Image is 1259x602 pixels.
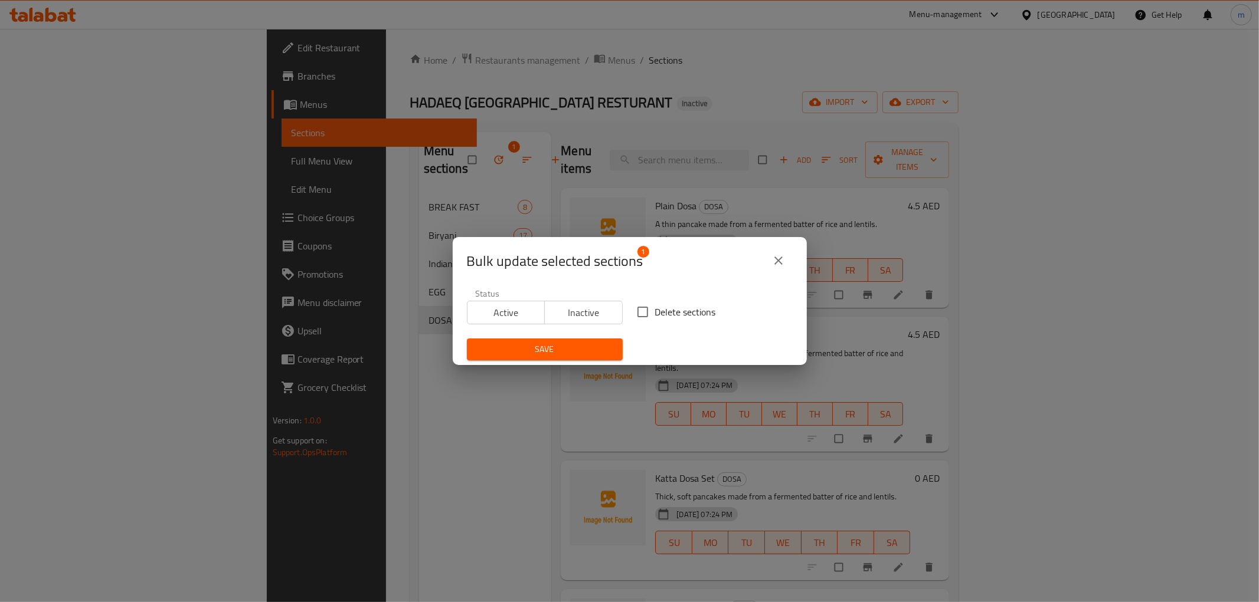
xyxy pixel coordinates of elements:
span: Active [472,304,541,321]
button: Save [467,338,623,360]
span: 1 [637,246,649,258]
button: Active [467,301,545,324]
span: Selected section count [467,252,643,271]
span: Save [476,342,613,357]
span: Inactive [550,304,618,321]
button: Inactive [544,301,623,324]
span: Delete sections [655,305,716,319]
button: close [764,246,793,275]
